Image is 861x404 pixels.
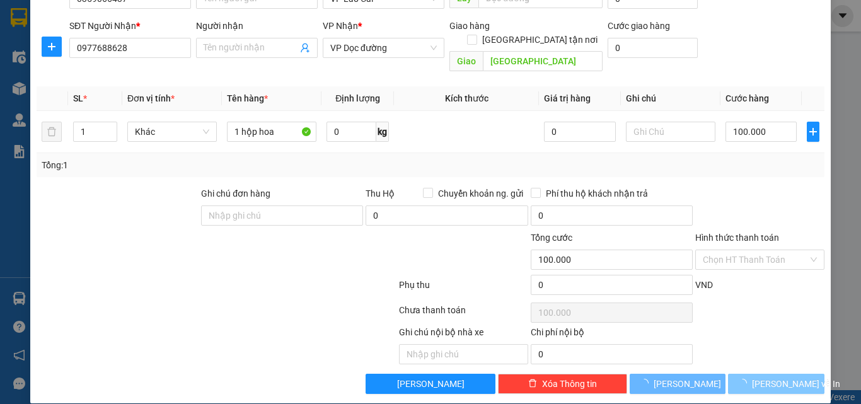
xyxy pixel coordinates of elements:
span: VP Nhận [323,21,358,31]
button: plus [42,37,62,57]
span: Tên hàng [227,93,268,103]
span: kg [376,122,389,142]
span: Định lượng [335,93,380,103]
span: Giao [449,51,483,71]
label: Hình thức thanh toán [695,233,779,243]
input: 0 [544,122,615,142]
input: Nhập ghi chú [399,344,528,364]
button: plus [807,122,819,142]
span: Cước hàng [725,93,769,103]
span: Phí thu hộ khách nhận trả [541,187,653,200]
span: VND [695,280,713,290]
div: Chi phí nội bộ [531,325,693,344]
span: plus [42,42,61,52]
span: Giá trị hàng [544,93,591,103]
strong: 024 3236 3236 - [6,48,127,70]
div: Người nhận [196,19,318,33]
button: deleteXóa Thông tin [498,374,627,394]
div: Ghi chú nội bộ nhà xe [399,325,528,344]
div: Phụ thu [398,278,529,300]
span: plus [807,127,819,137]
span: [PERSON_NAME] [654,377,721,391]
div: SĐT Người Nhận [69,19,191,33]
label: Ghi chú đơn hàng [201,188,270,199]
strong: Công ty TNHH Phúc Xuyên [13,6,118,33]
input: Ghi Chú [626,122,715,142]
span: Gửi hàng Hạ Long: Hotline: [11,84,121,118]
span: [GEOGRAPHIC_DATA] tận nơi [477,33,603,47]
span: SL [73,93,83,103]
span: Thu Hộ [366,188,395,199]
div: Tổng: 1 [42,158,333,172]
span: user-add [300,43,310,53]
span: Đơn vị tính [127,93,175,103]
input: Cước giao hàng [608,38,698,58]
span: [PERSON_NAME] [397,377,465,391]
span: Kích thước [445,93,488,103]
span: loading [640,379,654,388]
label: Cước giao hàng [608,21,670,31]
button: [PERSON_NAME] và In [728,374,824,394]
button: [PERSON_NAME] [630,374,726,394]
span: Gửi hàng [GEOGRAPHIC_DATA]: Hotline: [6,37,127,81]
span: Tổng cước [531,233,572,243]
span: Chuyển khoản ng. gửi [433,187,528,200]
div: Chưa thanh toán [398,303,529,325]
input: Dọc đường [483,51,603,71]
span: Xóa Thông tin [542,377,597,391]
span: Khác [135,122,209,141]
span: [PERSON_NAME] và In [752,377,840,391]
span: loading [738,379,752,388]
button: delete [42,122,62,142]
button: [PERSON_NAME] [366,374,495,394]
span: delete [528,379,537,389]
input: Ghi chú đơn hàng [201,205,363,226]
th: Ghi chú [621,86,720,111]
input: VD: Bàn, Ghế [227,122,316,142]
strong: 0888 827 827 - 0848 827 827 [26,59,126,81]
span: Giao hàng [449,21,490,31]
span: VP Dọc đường [330,38,437,57]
